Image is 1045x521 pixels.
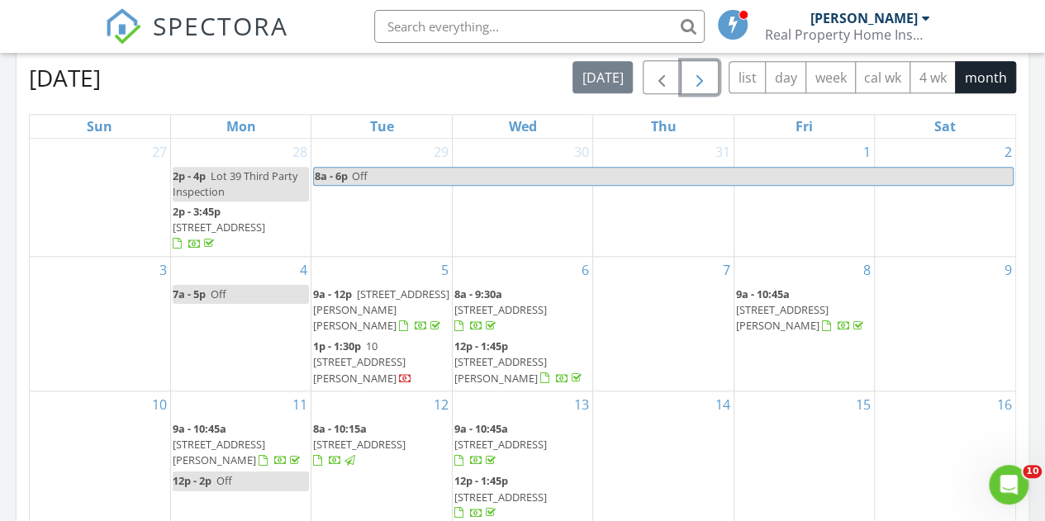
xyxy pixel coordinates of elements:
[454,437,547,452] span: [STREET_ADDRESS]
[216,473,232,488] span: Off
[289,139,311,165] a: Go to July 28, 2025
[149,391,170,418] a: Go to August 10, 2025
[1001,257,1015,283] a: Go to August 9, 2025
[314,168,349,185] span: 8a - 6p
[454,287,547,333] a: 8a - 9:30a [STREET_ADDRESS]
[313,339,361,353] span: 1p - 1:30p
[173,473,211,488] span: 12p - 2p
[454,339,508,353] span: 12p - 1:45p
[105,22,288,57] a: SPECTORA
[454,421,508,436] span: 9a - 10:45a
[374,10,705,43] input: Search everything...
[173,168,206,183] span: 2p - 4p
[712,139,734,165] a: Go to July 31, 2025
[173,437,265,467] span: [STREET_ADDRESS][PERSON_NAME]
[729,61,766,93] button: list
[438,257,452,283] a: Go to August 5, 2025
[736,287,867,333] a: 9a - 10:45a [STREET_ADDRESS][PERSON_NAME]
[173,421,226,436] span: 9a - 10:45a
[454,490,547,504] span: [STREET_ADDRESS]
[367,115,397,138] a: Tuesday
[571,139,592,165] a: Go to July 30, 2025
[105,8,141,45] img: The Best Home Inspection Software - Spectora
[430,391,452,418] a: Go to August 12, 2025
[454,473,547,519] a: 12p - 1:45p [STREET_ADDRESS]
[153,8,288,43] span: SPECTORA
[765,26,930,43] div: Real Property Home Inspections LLC
[681,60,720,94] button: Next month
[855,61,911,93] button: cal wk
[173,287,206,301] span: 7a - 5p
[149,139,170,165] a: Go to July 27, 2025
[173,419,309,471] a: 9a - 10:45a [STREET_ADDRESS][PERSON_NAME]
[313,339,412,385] a: 1p - 1:30p 10 [STREET_ADDRESS][PERSON_NAME]
[571,391,592,418] a: Go to August 13, 2025
[313,419,449,471] a: 8a - 10:15a [STREET_ADDRESS]
[454,285,591,337] a: 8a - 9:30a [STREET_ADDRESS]
[311,256,452,391] td: Go to August 5, 2025
[910,61,956,93] button: 4 wk
[297,257,311,283] a: Go to August 4, 2025
[430,139,452,165] a: Go to July 29, 2025
[313,421,406,467] a: 8a - 10:15a [STREET_ADDRESS]
[1001,139,1015,165] a: Go to August 2, 2025
[647,115,679,138] a: Thursday
[313,339,406,385] span: 10 [STREET_ADDRESS][PERSON_NAME]
[173,202,309,254] a: 2p - 3:45p [STREET_ADDRESS]
[454,421,547,467] a: 9a - 10:45a [STREET_ADDRESS]
[736,285,872,337] a: 9a - 10:45a [STREET_ADDRESS][PERSON_NAME]
[572,61,633,93] button: [DATE]
[454,473,508,488] span: 12p - 1:45p
[454,302,547,317] span: [STREET_ADDRESS]
[311,139,452,256] td: Go to July 29, 2025
[989,465,1028,504] iframe: Intercom live chat
[352,168,368,183] span: Off
[734,139,874,256] td: Go to August 1, 2025
[452,139,592,256] td: Go to July 30, 2025
[170,139,311,256] td: Go to July 28, 2025
[170,256,311,391] td: Go to August 4, 2025
[810,10,918,26] div: [PERSON_NAME]
[30,256,170,391] td: Go to August 3, 2025
[734,256,874,391] td: Go to August 8, 2025
[643,60,682,94] button: Previous month
[805,61,856,93] button: week
[454,339,585,385] a: 12p - 1:45p [STREET_ADDRESS][PERSON_NAME]
[955,61,1016,93] button: month
[860,257,874,283] a: Go to August 8, 2025
[593,256,734,391] td: Go to August 7, 2025
[712,391,734,418] a: Go to August 14, 2025
[313,421,367,436] span: 8a - 10:15a
[931,115,959,138] a: Saturday
[454,287,502,301] span: 8a - 9:30a
[593,139,734,256] td: Go to July 31, 2025
[30,139,170,256] td: Go to July 27, 2025
[736,287,790,301] span: 9a - 10:45a
[792,115,816,138] a: Friday
[736,302,829,333] span: [STREET_ADDRESS][PERSON_NAME]
[505,115,539,138] a: Wednesday
[83,115,116,138] a: Sunday
[875,139,1015,256] td: Go to August 2, 2025
[173,168,297,199] span: Lot 39 Third Party Inspection
[313,287,449,333] a: 9a - 12p [STREET_ADDRESS][PERSON_NAME][PERSON_NAME]
[860,139,874,165] a: Go to August 1, 2025
[454,419,591,471] a: 9a - 10:45a [STREET_ADDRESS]
[454,337,591,389] a: 12p - 1:45p [STREET_ADDRESS][PERSON_NAME]
[454,354,547,385] span: [STREET_ADDRESS][PERSON_NAME]
[578,257,592,283] a: Go to August 6, 2025
[156,257,170,283] a: Go to August 3, 2025
[765,61,806,93] button: day
[875,256,1015,391] td: Go to August 9, 2025
[313,287,352,301] span: 9a - 12p
[29,61,101,94] h2: [DATE]
[313,287,449,333] span: [STREET_ADDRESS][PERSON_NAME][PERSON_NAME]
[313,437,406,452] span: [STREET_ADDRESS]
[1023,465,1042,478] span: 10
[173,220,265,234] span: [STREET_ADDRESS]
[853,391,874,418] a: Go to August 15, 2025
[173,421,303,467] a: 9a - 10:45a [STREET_ADDRESS][PERSON_NAME]
[452,256,592,391] td: Go to August 6, 2025
[173,204,221,219] span: 2p - 3:45p
[173,204,265,250] a: 2p - 3:45p [STREET_ADDRESS]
